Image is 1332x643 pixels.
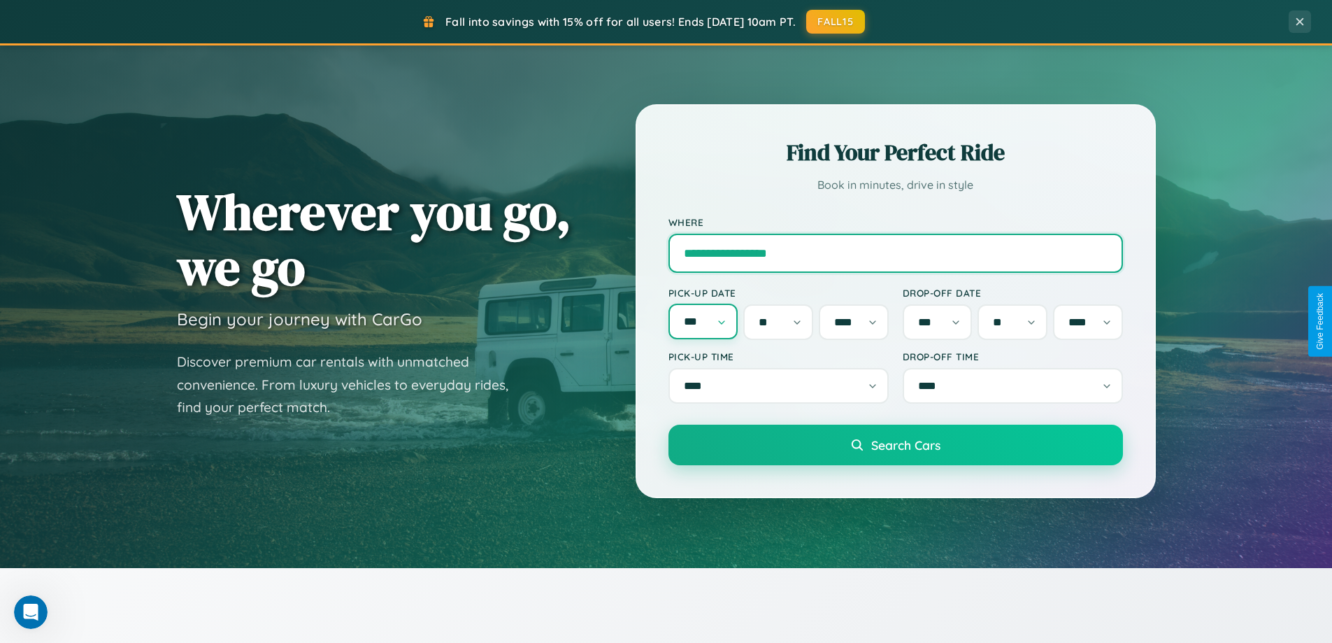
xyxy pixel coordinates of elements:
[668,137,1123,168] h2: Find Your Perfect Ride
[668,425,1123,465] button: Search Cars
[1315,293,1325,350] div: Give Feedback
[14,595,48,629] iframe: Intercom live chat
[903,351,1123,362] label: Drop-off Time
[668,216,1123,228] label: Where
[445,15,796,29] span: Fall into savings with 15% off for all users! Ends [DATE] 10am PT.
[806,10,865,34] button: FALL15
[177,309,422,330] h3: Begin your journey with CarGo
[871,437,940,453] span: Search Cars
[668,351,889,362] label: Pick-up Time
[903,287,1123,299] label: Drop-off Date
[668,175,1123,195] p: Book in minutes, drive in style
[177,184,571,295] h1: Wherever you go, we go
[668,287,889,299] label: Pick-up Date
[177,351,527,419] p: Discover premium car rentals with unmatched convenience. From luxury vehicles to everyday rides, ...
